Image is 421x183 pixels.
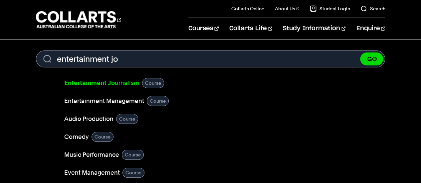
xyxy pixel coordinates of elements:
[64,78,139,88] a: Entertainment Journalism
[231,5,264,12] a: Collarts Online
[64,168,120,177] a: Event Management
[116,114,138,124] div: Course
[229,18,272,40] a: Collarts Life
[64,79,115,86] b: Entertainment Jo
[36,50,385,67] input: Enter Search Term
[122,150,144,160] div: Course
[360,5,385,12] a: Search
[356,18,385,40] a: Enquire
[64,114,113,124] a: Audio Production
[275,5,300,12] a: About Us
[283,18,345,40] a: Study Information
[142,78,164,88] div: Course
[122,168,144,178] div: Course
[188,18,219,40] a: Courses
[360,52,383,65] button: GO
[36,50,385,67] form: Search
[310,5,350,12] a: Student Login
[64,150,119,159] a: Music Performance
[92,132,113,142] div: Course
[147,96,169,106] div: Course
[36,10,121,29] div: Go to homepage
[64,96,144,106] a: Entertainment Management
[64,132,89,141] a: Comedy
